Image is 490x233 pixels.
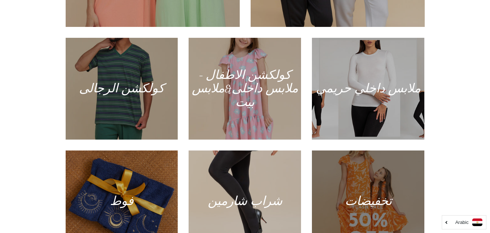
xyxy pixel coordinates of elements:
i: Arabic [455,220,469,225]
a: Arabic [446,218,482,226]
a: ملابس داخلي حريمي [312,38,424,140]
a: كولكشن الرجالى [66,38,178,140]
a: كولكشن الاطفال - ملابس داخلى&ملابس بيت [189,38,301,140]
